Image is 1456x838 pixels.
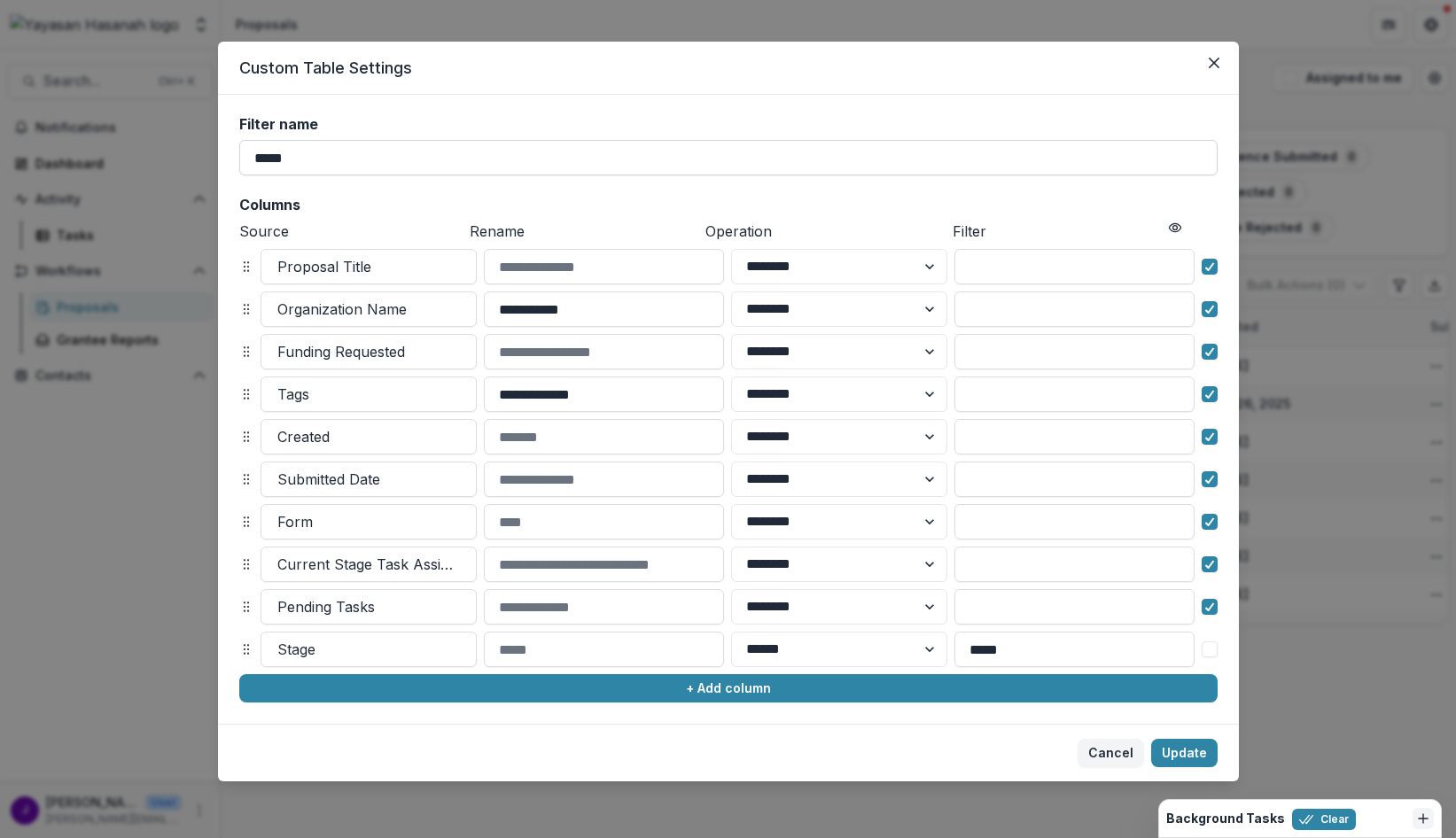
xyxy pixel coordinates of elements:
p: Operation [705,221,946,242]
p: Filter [953,221,1160,242]
label: Filter name [239,116,1207,133]
button: Close [1200,49,1228,77]
header: Custom Table Settings [218,42,1239,95]
h2: Columns [239,197,1218,213]
button: Dismiss [1413,808,1434,829]
p: Source [239,221,463,242]
p: Rename [470,221,698,242]
button: Cancel [1078,739,1144,767]
h2: Background Tasks [1166,811,1285,826]
button: + Add column [239,674,1218,702]
button: Clear [1292,809,1356,830]
button: Update [1151,739,1218,767]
